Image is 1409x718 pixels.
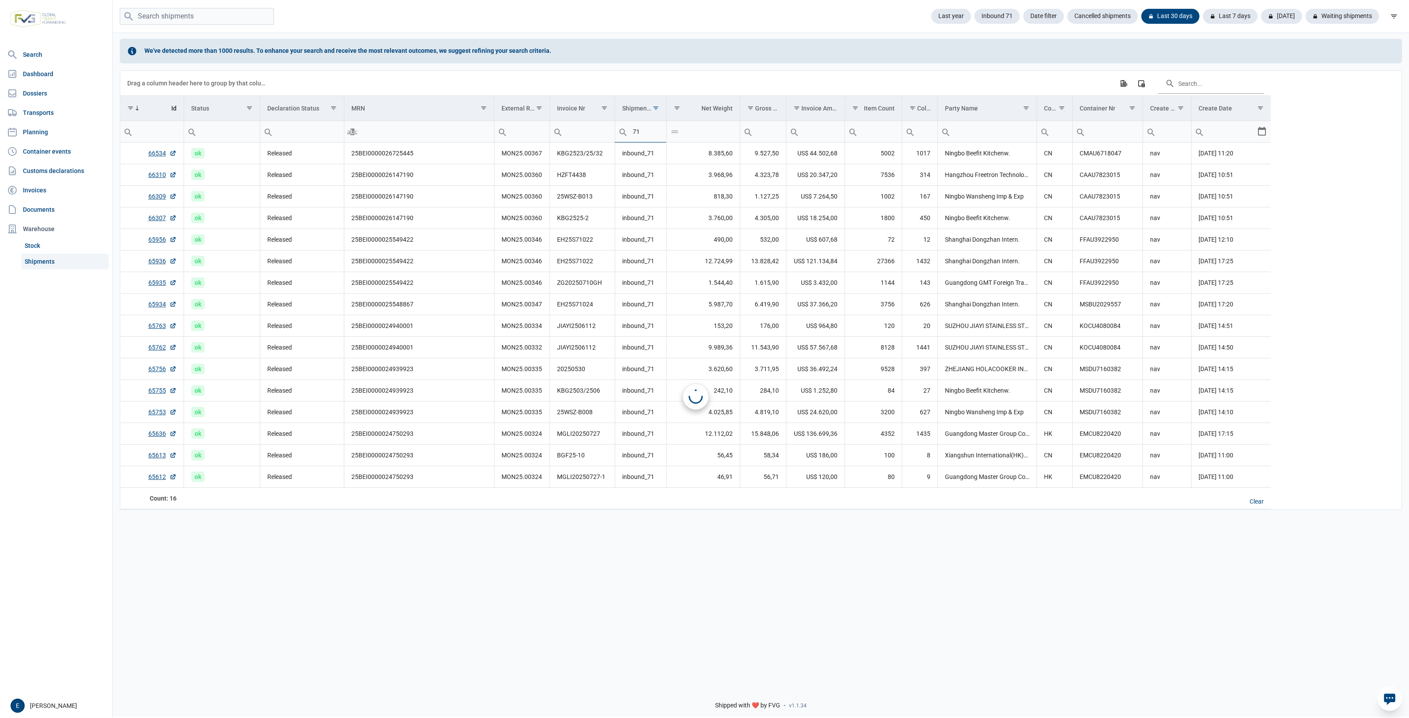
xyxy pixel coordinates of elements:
[740,358,786,380] td: 3.711,95
[494,337,550,358] td: MON25.00332
[902,337,937,358] td: 1441
[1072,401,1143,423] td: MSDU7160382
[550,121,615,143] td: Filter cell
[1143,272,1191,294] td: nav
[1143,358,1191,380] td: nav
[902,121,918,142] div: Search box
[120,96,184,121] td: Column Id
[1072,423,1143,445] td: EMCU8220420
[937,207,1036,229] td: Ningbo Beefit Kitchenw.
[4,143,109,160] a: Container events
[148,170,177,179] a: 66310
[260,207,344,229] td: Released
[740,401,786,423] td: 4.819,10
[127,105,134,111] span: Show filter options for column 'Id'
[550,164,615,186] td: HZFT4438
[260,121,344,143] td: Filter cell
[1143,294,1191,315] td: nav
[845,401,902,423] td: 3200
[937,121,1036,143] td: Filter cell
[786,121,845,143] td: Filter cell
[615,423,666,445] td: inbound_71
[1036,358,1072,380] td: CN
[740,380,786,401] td: 284,10
[845,272,902,294] td: 1144
[550,380,615,401] td: KBG2503/2506
[494,401,550,423] td: MON25.00335
[344,164,494,186] td: 25BEI0000026147190
[666,164,740,186] td: 3.968,96
[494,294,550,315] td: MON25.00347
[550,358,615,380] td: 20250530
[937,250,1036,272] td: Shanghai Dongzhan Intern.
[344,121,360,142] div: Search box
[127,71,1264,96] div: Data grid toolbar
[902,207,937,229] td: 450
[902,250,937,272] td: 1432
[120,8,274,25] input: Search shipments
[148,408,177,416] a: 65753
[1143,121,1191,143] td: Filter cell
[344,337,494,358] td: 25BEI0000024940001
[1036,401,1072,423] td: CN
[615,358,666,380] td: inbound_71
[666,186,740,207] td: 818,30
[740,423,786,445] td: 15.848,06
[480,105,487,111] span: Show filter options for column 'MRN'
[344,96,494,121] td: Column MRN
[550,423,615,445] td: MGLI20250727
[845,207,902,229] td: 1800
[615,380,666,401] td: inbound_71
[246,105,253,111] span: Show filter options for column 'Status'
[845,121,861,142] div: Search box
[667,121,740,142] input: Filter cell
[21,238,109,254] a: Stock
[937,186,1036,207] td: Ningbo Wansheng Imp & Exp
[740,250,786,272] td: 13.828,42
[344,401,494,423] td: 25BEI0000024939923
[494,121,550,143] td: Filter cell
[1072,380,1143,401] td: MSDU7160382
[909,105,916,111] span: Show filter options for column 'Colli Count'
[1386,8,1402,24] div: filter
[845,164,902,186] td: 7536
[184,121,260,143] td: Filter cell
[845,121,902,143] td: Filter cell
[666,229,740,250] td: 490,00
[1072,121,1143,143] td: Filter cell
[845,380,902,401] td: 84
[1177,105,1184,111] span: Show filter options for column 'Create User'
[260,121,276,142] div: Search box
[740,143,786,164] td: 9.527,50
[148,278,177,287] a: 65935
[260,380,344,401] td: Released
[845,229,902,250] td: 72
[1158,73,1264,94] input: Search in the data grid
[148,386,177,395] a: 65755
[615,229,666,250] td: inbound_71
[344,380,494,401] td: 25BEI0000024939923
[902,186,937,207] td: 167
[1072,250,1143,272] td: FFAU3922950
[330,105,337,111] span: Show filter options for column 'Declaration Status'
[902,164,937,186] td: 314
[494,315,550,337] td: MON25.00334
[1143,380,1191,401] td: nav
[1133,75,1149,91] div: Column Chooser
[601,105,608,111] span: Show filter options for column 'Invoice Nr'
[1143,423,1191,445] td: nav
[1036,380,1072,401] td: CN
[494,96,550,121] td: Column External Ref
[4,162,109,180] a: Customs declarations
[902,121,937,142] input: Filter cell
[120,121,136,142] div: Search box
[786,121,845,142] input: Filter cell
[740,207,786,229] td: 4.305,00
[1036,121,1072,143] td: Filter cell
[902,229,937,250] td: 12
[1037,121,1072,142] input: Filter cell
[937,229,1036,250] td: Shanghai Dongzhan Intern.
[148,365,177,373] a: 65756
[1036,250,1072,272] td: CN
[1036,294,1072,315] td: CN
